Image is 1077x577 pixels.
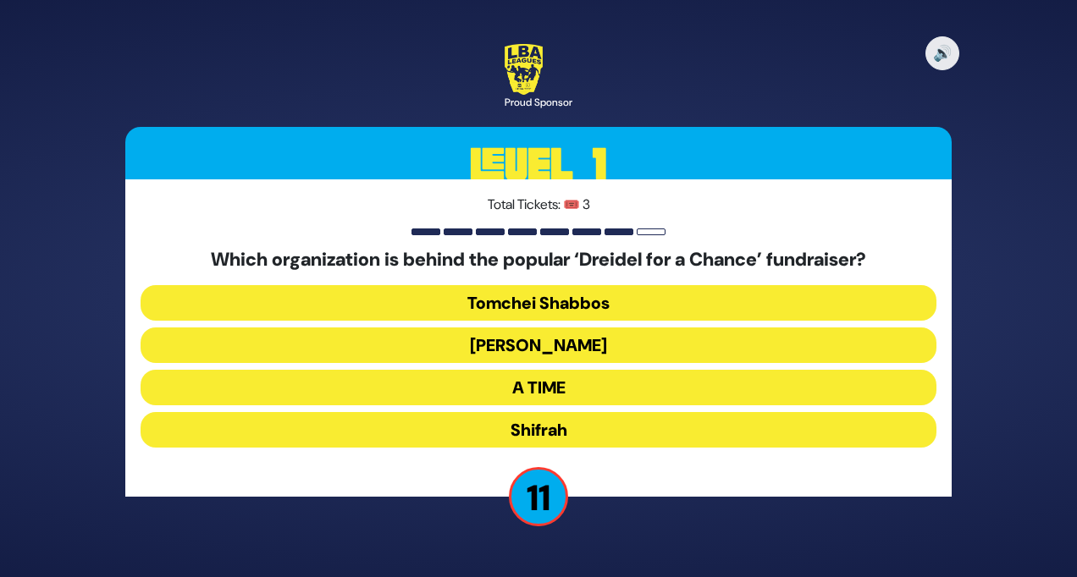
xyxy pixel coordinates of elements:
button: Shifrah [141,412,936,448]
button: 🔊 [925,36,959,70]
button: A TIME [141,370,936,405]
p: 11 [509,467,568,526]
img: LBA [505,44,543,95]
h3: Level 1 [125,127,952,203]
button: [PERSON_NAME] [141,327,936,363]
h5: Which organization is behind the popular ‘Dreidel for a Chance’ fundraiser? [141,249,936,271]
p: Total Tickets: 🎟️ 3 [141,195,936,215]
div: Proud Sponsor [505,95,572,110]
button: Tomchei Shabbos [141,285,936,321]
